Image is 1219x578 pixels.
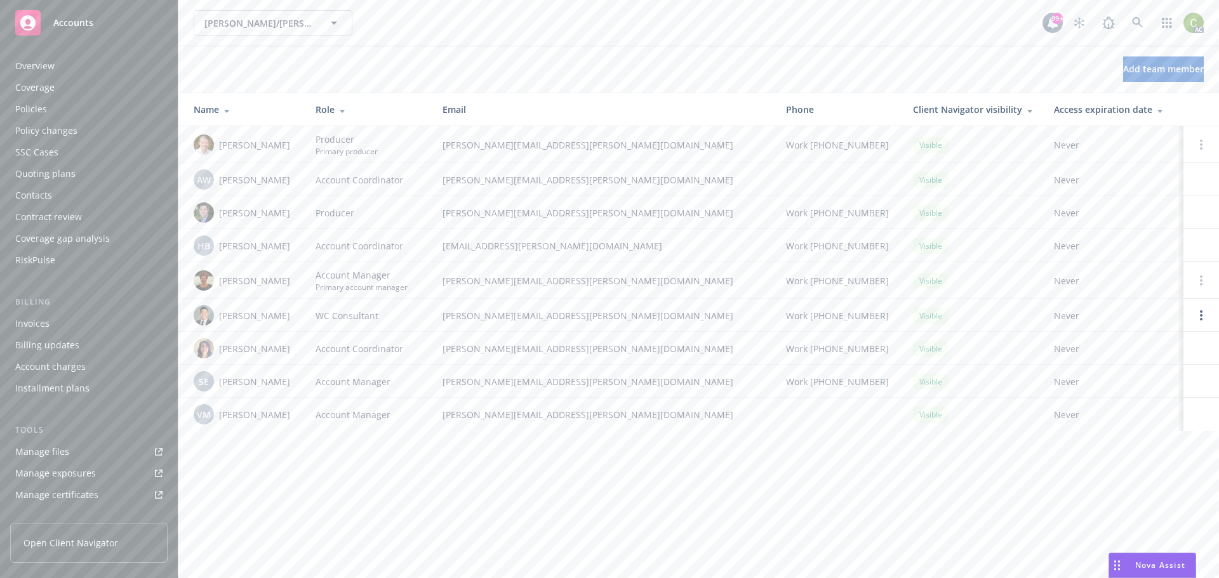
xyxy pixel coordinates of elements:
[10,296,168,308] div: Billing
[443,309,766,322] span: [PERSON_NAME][EMAIL_ADDRESS][PERSON_NAME][DOMAIN_NAME]
[316,268,408,282] span: Account Manager
[1054,173,1173,187] span: Never
[199,375,209,388] span: SE
[194,103,295,116] div: Name
[786,309,889,322] span: Work [PHONE_NUMBER]
[786,274,889,287] span: Work [PHONE_NUMBER]
[1054,342,1173,355] span: Never
[10,485,168,505] a: Manage certificates
[219,408,290,421] span: [PERSON_NAME]
[15,56,55,76] div: Overview
[194,305,214,325] img: photo
[443,239,766,253] span: [EMAIL_ADDRESS][PERSON_NAME][DOMAIN_NAME]
[10,185,168,206] a: Contacts
[15,313,50,334] div: Invoices
[913,205,949,221] div: Visible
[913,273,949,289] div: Visible
[10,424,168,437] div: Tools
[10,442,168,462] a: Manage files
[10,56,168,76] a: Overview
[15,442,69,462] div: Manage files
[15,463,96,483] div: Manage exposures
[443,342,766,355] span: [PERSON_NAME][EMAIL_ADDRESS][PERSON_NAME][DOMAIN_NAME]
[15,228,110,249] div: Coverage gap analysis
[15,357,86,377] div: Account charges
[10,142,168,162] a: SSC Cases
[913,103,1034,116] div: Client Navigator visibility
[913,238,949,254] div: Visible
[786,206,889,220] span: Work [PHONE_NUMBER]
[15,99,47,119] div: Policies
[219,342,290,355] span: [PERSON_NAME]
[1183,13,1204,33] img: photo
[23,536,118,549] span: Open Client Navigator
[1067,10,1092,36] a: Stop snowing
[316,408,390,421] span: Account Manager
[15,142,58,162] div: SSC Cases
[316,282,408,292] span: Primary account manager
[1054,239,1173,253] span: Never
[15,185,52,206] div: Contacts
[10,335,168,355] a: Billing updates
[1125,10,1150,36] a: Search
[913,407,949,423] div: Visible
[204,16,314,30] span: [PERSON_NAME]/[PERSON_NAME] Construction, Inc.
[53,18,93,28] span: Accounts
[10,506,168,527] a: Manage claims
[913,308,949,324] div: Visible
[443,206,766,220] span: [PERSON_NAME][EMAIL_ADDRESS][PERSON_NAME][DOMAIN_NAME]
[443,138,766,152] span: [PERSON_NAME][EMAIL_ADDRESS][PERSON_NAME][DOMAIN_NAME]
[194,338,214,358] img: photo
[1194,308,1209,323] a: Open options
[443,274,766,287] span: [PERSON_NAME][EMAIL_ADDRESS][PERSON_NAME][DOMAIN_NAME]
[1054,408,1173,421] span: Never
[194,135,214,155] img: photo
[786,342,889,355] span: Work [PHONE_NUMBER]
[10,121,168,141] a: Policy changes
[10,207,168,227] a: Contract review
[194,10,352,36] button: [PERSON_NAME]/[PERSON_NAME] Construction, Inc.
[1054,274,1173,287] span: Never
[15,485,98,505] div: Manage certificates
[443,103,766,116] div: Email
[10,77,168,98] a: Coverage
[316,375,390,388] span: Account Manager
[316,309,378,322] span: WC Consultant
[219,138,290,152] span: [PERSON_NAME]
[913,172,949,188] div: Visible
[194,270,214,291] img: photo
[786,138,889,152] span: Work [PHONE_NUMBER]
[316,206,354,220] span: Producer
[10,99,168,119] a: Policies
[219,173,290,187] span: [PERSON_NAME]
[316,173,403,187] span: Account Coordinator
[1054,138,1173,152] span: Never
[219,375,290,388] span: [PERSON_NAME]
[1109,553,1125,577] div: Drag to move
[10,357,168,377] a: Account charges
[786,239,889,253] span: Work [PHONE_NUMBER]
[1054,206,1173,220] span: Never
[1154,10,1180,36] a: Switch app
[10,228,168,249] a: Coverage gap analysis
[1135,560,1185,570] span: Nova Assist
[15,121,77,141] div: Policy changes
[194,202,214,223] img: photo
[316,239,403,253] span: Account Coordinator
[443,375,766,388] span: [PERSON_NAME][EMAIL_ADDRESS][PERSON_NAME][DOMAIN_NAME]
[197,408,211,421] span: VM
[15,335,79,355] div: Billing updates
[786,103,893,116] div: Phone
[10,378,168,398] a: Installment plans
[1051,13,1063,24] div: 99+
[197,173,211,187] span: AW
[913,374,949,390] div: Visible
[219,309,290,322] span: [PERSON_NAME]
[443,408,766,421] span: [PERSON_NAME][EMAIL_ADDRESS][PERSON_NAME][DOMAIN_NAME]
[786,375,889,388] span: Work [PHONE_NUMBER]
[913,137,949,153] div: Visible
[10,463,168,483] a: Manage exposures
[1054,309,1173,322] span: Never
[15,164,76,184] div: Quoting plans
[10,313,168,334] a: Invoices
